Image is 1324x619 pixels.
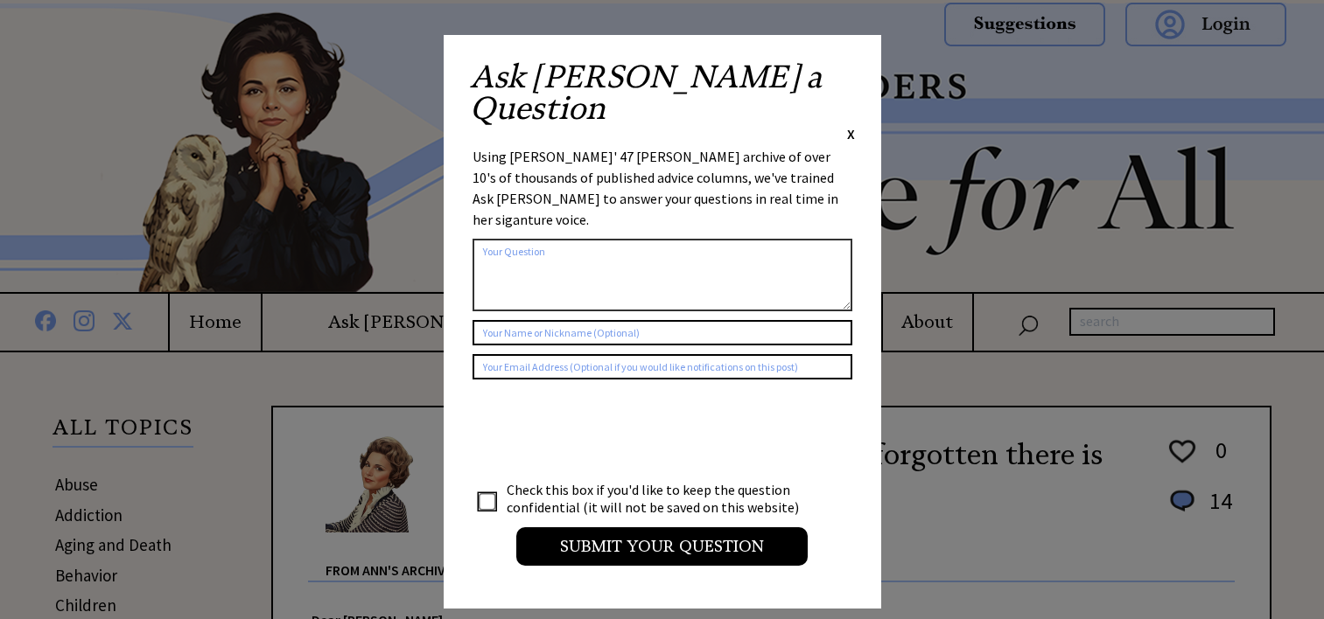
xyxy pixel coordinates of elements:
[473,354,852,379] input: Your Email Address (Optional if you would like notifications on this post)
[506,480,816,517] td: Check this box if you'd like to keep the question confidential (it will not be saved on this webs...
[470,61,855,124] h2: Ask [PERSON_NAME] a Question
[473,146,852,230] div: Using [PERSON_NAME]' 47 [PERSON_NAME] archive of over 10's of thousands of published advice colum...
[847,125,855,143] span: X
[473,320,852,345] input: Your Name or Nickname (Optional)
[516,527,808,566] input: Submit your Question
[473,397,739,465] iframe: reCAPTCHA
